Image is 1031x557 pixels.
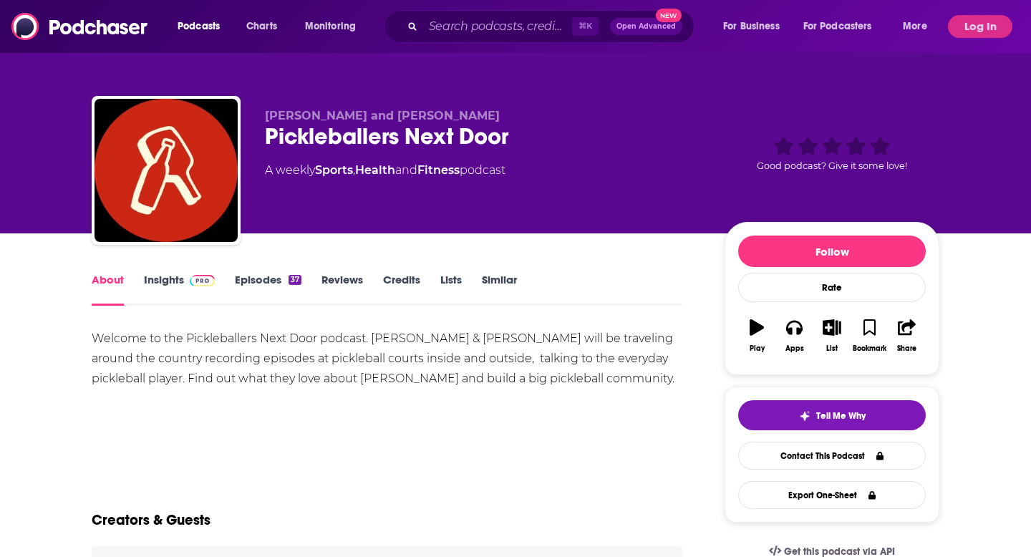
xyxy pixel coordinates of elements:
div: Share [897,344,916,353]
a: Lists [440,273,462,306]
img: Podchaser Pro [190,275,215,286]
button: open menu [168,15,238,38]
span: and [395,163,417,177]
a: Contact This Podcast [738,442,926,470]
a: Credits [383,273,420,306]
div: Bookmark [853,344,886,353]
span: For Podcasters [803,16,872,37]
div: Search podcasts, credits, & more... [397,10,708,43]
div: 37 [289,275,301,285]
div: Apps [785,344,804,353]
a: Charts [237,15,286,38]
img: Podchaser - Follow, Share and Rate Podcasts [11,13,149,40]
button: Open AdvancedNew [610,18,682,35]
div: Good podcast? Give it some love! [725,109,939,198]
button: Bookmark [851,310,888,362]
span: ⌘ K [572,17,599,36]
a: Similar [482,273,517,306]
img: tell me why sparkle [799,410,810,422]
a: Sports [315,163,353,177]
button: Apps [775,310,813,362]
span: Monitoring [305,16,356,37]
span: For Business [723,16,780,37]
button: open menu [794,15,893,38]
button: open menu [893,15,945,38]
span: New [656,9,682,22]
a: About [92,273,124,306]
span: More [903,16,927,37]
a: Health [355,163,395,177]
a: Fitness [417,163,460,177]
button: Log In [948,15,1012,38]
a: Reviews [321,273,363,306]
span: , [353,163,355,177]
h2: Creators & Guests [92,511,210,529]
a: Episodes37 [235,273,301,306]
span: Tell Me Why [816,410,866,422]
button: open menu [713,15,798,38]
span: Podcasts [178,16,220,37]
button: Play [738,310,775,362]
div: A weekly podcast [265,162,505,179]
button: Export One-Sheet [738,481,926,509]
button: Share [889,310,926,362]
span: Good podcast? Give it some love! [757,160,907,171]
span: Charts [246,16,277,37]
button: List [813,310,851,362]
div: Play [750,344,765,353]
div: Welcome to the Pickleballers Next Door podcast. [PERSON_NAME] & [PERSON_NAME] will be traveling a... [92,329,682,389]
button: Follow [738,236,926,267]
a: InsightsPodchaser Pro [144,273,215,306]
span: Open Advanced [616,23,676,30]
span: [PERSON_NAME] and [PERSON_NAME] [265,109,500,122]
img: Pickleballers Next Door [95,99,238,242]
button: tell me why sparkleTell Me Why [738,400,926,430]
input: Search podcasts, credits, & more... [423,15,572,38]
div: Rate [738,273,926,302]
button: open menu [295,15,374,38]
div: List [826,344,838,353]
